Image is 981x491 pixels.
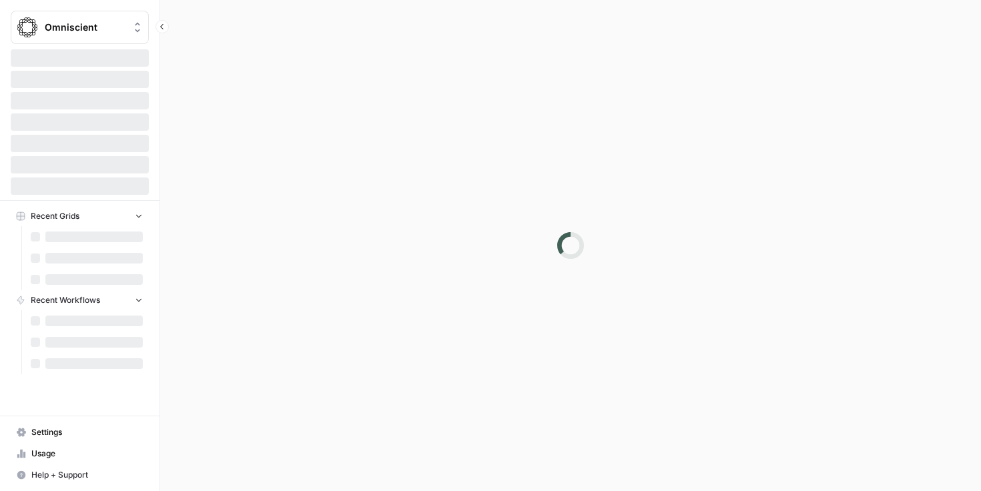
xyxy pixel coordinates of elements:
span: Omniscient [45,21,125,34]
button: Recent Grids [11,206,149,226]
span: Recent Grids [31,210,79,222]
a: Settings [11,422,149,443]
img: Omniscient Logo [15,15,39,39]
span: Settings [31,426,143,438]
span: Usage [31,448,143,460]
span: Help + Support [31,469,143,481]
button: Help + Support [11,464,149,486]
button: Workspace: Omniscient [11,11,149,44]
a: Usage [11,443,149,464]
span: Recent Workflows [31,294,100,306]
button: Recent Workflows [11,290,149,310]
